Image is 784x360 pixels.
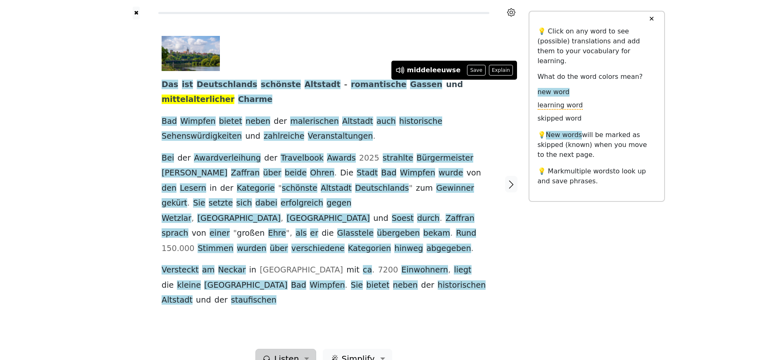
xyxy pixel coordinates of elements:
[260,265,343,275] span: [GEOGRAPHIC_DATA]
[210,228,230,239] span: einer
[394,244,423,254] span: hinweg
[209,198,233,208] span: setzte
[219,116,242,127] span: bietet
[538,101,583,110] span: learning word
[377,228,420,239] span: übergeben
[351,280,363,291] span: Sie
[162,228,188,239] span: sprach
[187,198,190,208] span: .
[564,167,613,175] span: multiple words
[471,244,474,254] span: .
[359,153,379,163] span: 2025
[162,183,176,194] span: den
[162,280,174,291] span: die
[245,116,270,127] span: neben
[197,80,257,90] span: Deutschlands
[373,131,375,142] span: .
[366,280,389,291] span: bietet
[162,168,227,178] span: [PERSON_NAME]
[345,280,348,291] span: .
[440,213,442,224] span: .
[263,168,281,178] span: über
[373,213,388,224] span: und
[264,131,304,142] span: zahlreiche
[202,265,214,275] span: am
[214,295,228,306] span: der
[400,168,435,178] span: Wimpfen
[372,265,374,275] span: .
[310,168,334,178] span: Ohren
[436,183,474,194] span: Gewinner
[321,183,352,194] span: Altstadt
[177,153,191,163] span: der
[162,36,220,71] img: 452751514-scaled.jpg
[456,228,476,239] span: Rund
[286,228,292,239] span: ",
[162,131,242,142] span: Sehenswürdigkeiten
[467,168,481,178] span: von
[237,183,275,194] span: Kategorie
[446,80,463,90] span: und
[467,65,485,76] button: Save
[381,168,396,178] span: Bad
[194,153,261,163] span: Awardverleihung
[546,131,582,140] span: New words
[346,265,360,275] span: mit
[231,295,276,306] span: staufischen
[197,213,281,224] span: [GEOGRAPHIC_DATA]
[220,183,234,194] span: der
[210,183,217,194] span: in
[270,244,288,254] span: über
[218,265,246,275] span: Neckar
[417,213,440,224] span: durch
[417,153,473,163] span: Bürgermeister
[282,183,317,194] span: schönste
[423,228,450,239] span: bekam
[538,88,570,97] span: new word
[291,280,306,291] span: Bad
[310,280,345,291] span: Wimpfen
[192,228,206,239] span: von
[238,95,272,105] span: Charme
[236,198,252,208] span: sich
[285,168,307,178] span: beide
[538,26,656,66] p: 💡 Click on any word to see (possible) translations and add them to your vocabulary for learning.
[198,244,233,254] span: Stimmen
[249,265,257,275] span: in
[538,130,656,160] p: 💡 will be marked as skipped (known) when you move to the next page.
[177,244,179,254] span: .
[162,244,177,254] span: 150
[162,198,187,208] span: gekürt
[308,131,373,142] span: Veranstaltungen
[538,114,582,123] span: skipped word
[162,80,178,90] span: Das
[196,295,211,306] span: und
[255,198,277,208] span: dabei
[357,168,378,178] span: Stadt
[237,244,267,254] span: wurden
[438,168,463,178] span: wurde
[644,12,659,26] button: ✕
[295,228,307,239] span: als
[281,213,283,224] span: ,
[355,183,409,194] span: Deutschlands
[377,116,396,127] span: auch
[286,213,370,224] span: [GEOGRAPHIC_DATA]
[363,265,372,275] span: ca
[162,95,234,105] span: mittelalterlicher
[448,265,450,275] span: ,
[204,280,288,291] span: [GEOGRAPHIC_DATA]
[274,116,287,127] span: der
[233,228,237,239] span: "
[378,265,398,275] span: 7200
[383,153,413,163] span: strahlte
[538,166,656,186] p: 💡 Mark to look up and save phrases.
[446,213,474,224] span: Zaffran
[340,168,353,178] span: Die
[427,244,471,254] span: abgegeben
[191,213,194,224] span: ,
[334,168,337,178] span: .
[410,80,442,90] span: Gassen
[133,7,140,19] button: ✖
